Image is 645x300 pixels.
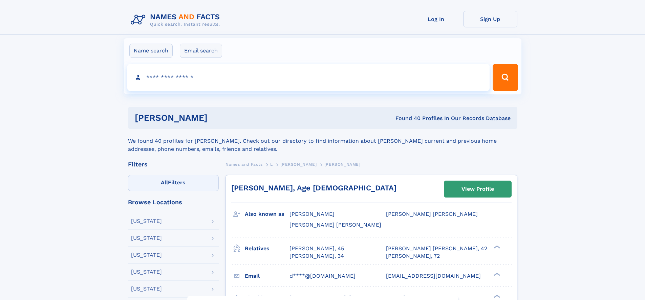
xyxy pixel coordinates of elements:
[128,175,219,191] label: Filters
[225,160,263,168] a: Names and Facts
[324,162,361,167] span: [PERSON_NAME]
[180,44,222,58] label: Email search
[131,252,162,258] div: [US_STATE]
[128,129,517,153] div: We found 40 profiles for [PERSON_NAME]. Check out our directory to find information about [PERSON...
[386,211,478,217] span: [PERSON_NAME] [PERSON_NAME]
[280,160,317,168] a: [PERSON_NAME]
[161,179,168,186] span: All
[245,270,289,282] h3: Email
[289,252,344,260] a: [PERSON_NAME], 34
[128,199,219,205] div: Browse Locations
[493,64,518,91] button: Search Button
[131,218,162,224] div: [US_STATE]
[409,11,463,27] a: Log In
[444,181,511,197] a: View Profile
[245,243,289,254] h3: Relatives
[131,286,162,292] div: [US_STATE]
[128,11,225,29] img: Logo Names and Facts
[245,208,289,220] h3: Also known as
[280,162,317,167] span: [PERSON_NAME]
[492,245,500,249] div: ❯
[386,273,481,279] span: [EMAIL_ADDRESS][DOMAIN_NAME]
[461,181,494,197] div: View Profile
[386,245,487,252] a: [PERSON_NAME] [PERSON_NAME], 42
[289,222,381,228] span: [PERSON_NAME] [PERSON_NAME]
[127,64,490,91] input: search input
[270,160,273,168] a: L
[301,115,511,122] div: Found 40 Profiles In Our Records Database
[129,44,173,58] label: Name search
[492,294,500,298] div: ❯
[289,245,344,252] a: [PERSON_NAME], 45
[231,184,396,192] a: [PERSON_NAME], Age [DEMOGRAPHIC_DATA]
[492,272,500,276] div: ❯
[386,252,440,260] a: [PERSON_NAME], 72
[131,235,162,241] div: [US_STATE]
[128,161,219,167] div: Filters
[131,269,162,275] div: [US_STATE]
[289,211,335,217] span: [PERSON_NAME]
[270,162,273,167] span: L
[135,114,302,122] h1: [PERSON_NAME]
[463,11,517,27] a: Sign Up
